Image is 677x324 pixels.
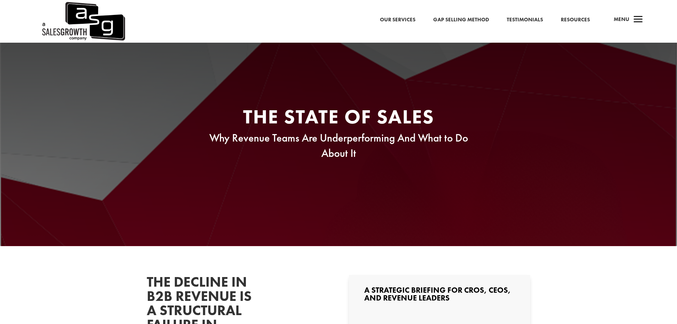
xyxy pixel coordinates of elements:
a: Resources [561,15,590,25]
p: Why Revenue Teams Are Underperforming And What to Do About It [204,130,474,161]
h3: A Strategic Briefing for CROs, CEOs, and Revenue Leaders [364,286,515,306]
span: Menu [614,16,629,23]
a: Our Services [380,15,415,25]
h1: The State of Sales [204,107,474,130]
span: a [631,13,645,27]
a: Testimonials [507,15,543,25]
a: Gap Selling Method [433,15,489,25]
